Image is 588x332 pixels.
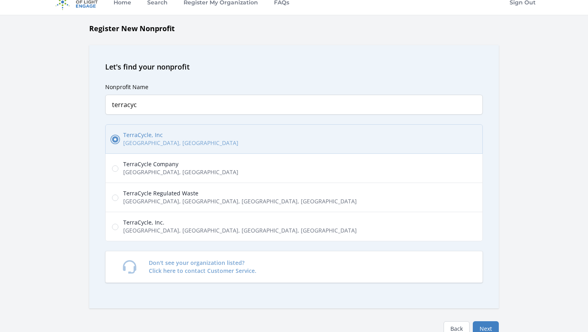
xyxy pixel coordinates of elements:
span: [GEOGRAPHIC_DATA], [GEOGRAPHIC_DATA] [123,168,238,176]
input: TerraCycle, Inc [GEOGRAPHIC_DATA], [GEOGRAPHIC_DATA] [112,136,118,143]
span: TerraCycle Company [123,160,238,168]
input: TerraCycle, Inc. [GEOGRAPHIC_DATA], [GEOGRAPHIC_DATA], [GEOGRAPHIC_DATA], [GEOGRAPHIC_DATA] [112,224,118,230]
span: TerraCycle, Inc. [123,219,357,227]
span: [GEOGRAPHIC_DATA], [GEOGRAPHIC_DATA] [123,139,238,147]
span: TerraCycle Regulated Waste [123,189,357,197]
h1: Register New Nonprofit [89,23,499,34]
h2: Let's find your nonprofit [105,61,483,72]
p: Don't see your organization listed? Click here to contact Customer Service. [149,259,256,275]
span: TerraCycle, Inc [123,131,238,139]
span: [GEOGRAPHIC_DATA], [GEOGRAPHIC_DATA], [GEOGRAPHIC_DATA], [GEOGRAPHIC_DATA] [123,227,357,235]
a: Don't see your organization listed?Click here to contact Customer Service. [105,251,483,283]
input: TerraCycle Company [GEOGRAPHIC_DATA], [GEOGRAPHIC_DATA] [112,165,118,172]
span: [GEOGRAPHIC_DATA], [GEOGRAPHIC_DATA], [GEOGRAPHIC_DATA], [GEOGRAPHIC_DATA] [123,197,357,205]
label: Nonprofit Name [105,83,148,91]
input: TerraCycle Regulated Waste [GEOGRAPHIC_DATA], [GEOGRAPHIC_DATA], [GEOGRAPHIC_DATA], [GEOGRAPHIC_D... [112,195,118,201]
